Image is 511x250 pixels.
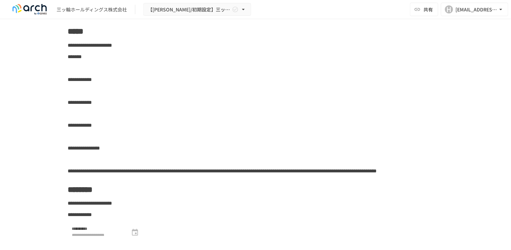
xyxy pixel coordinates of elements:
[441,3,508,16] button: H[EMAIL_ADDRESS][PERSON_NAME][DOMAIN_NAME]
[57,6,127,13] div: 三ッ輪ホールディングス株式会社
[143,3,251,16] button: 【[PERSON_NAME]/初期設定】三ッ輪ホールディングス株式会社様_初期設定サポート
[423,6,433,13] span: 共有
[8,4,51,15] img: logo-default@2x-9cf2c760.svg
[148,5,231,14] span: 【[PERSON_NAME]/初期設定】三ッ輪ホールディングス株式会社様_初期設定サポート
[410,3,438,16] button: 共有
[445,5,453,13] div: H
[456,5,498,14] div: [EMAIL_ADDRESS][PERSON_NAME][DOMAIN_NAME]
